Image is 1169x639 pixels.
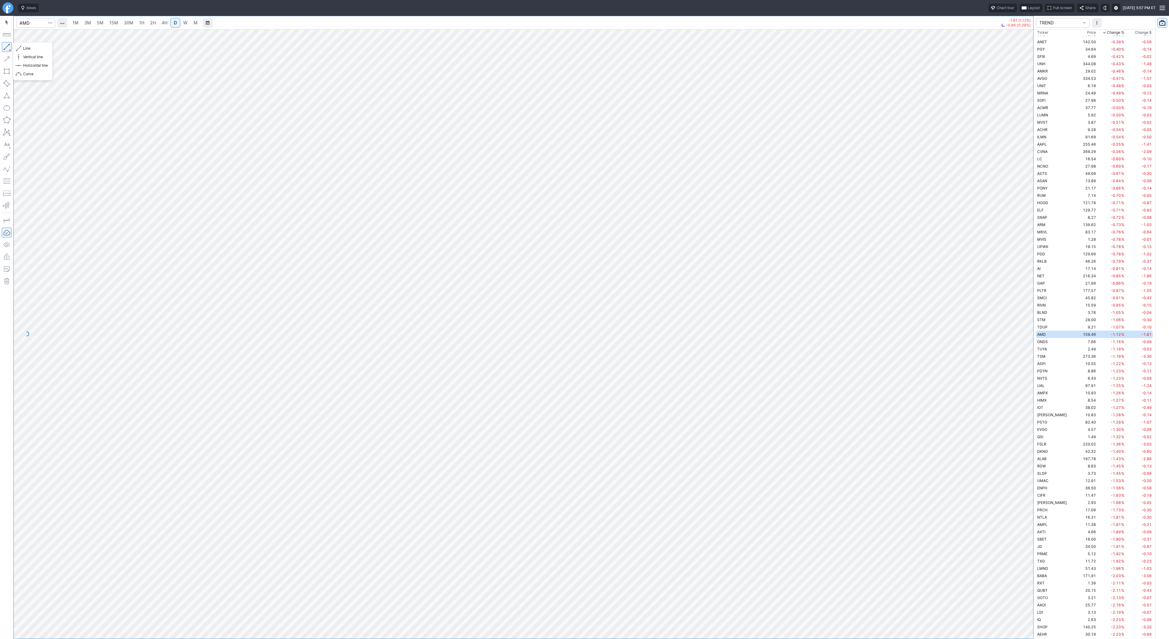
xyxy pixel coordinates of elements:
[1074,119,1097,126] td: 3.87
[2,276,12,286] button: Remove all autosaved drawings
[13,42,53,80] div: Line
[1074,148,1097,155] td: 369.29
[109,20,118,25] span: 15M
[1111,252,1121,256] span: -0.78
[1111,142,1121,147] span: -0.55
[1074,67,1097,75] td: 29.02
[1142,120,1152,125] span: -0.02
[1037,222,1045,227] span: ARM
[1074,316,1097,323] td: 28.00
[1111,303,1121,307] span: -0.95
[1037,30,1048,36] div: Ticker
[2,228,12,237] button: Drawings Autosave: On
[1142,179,1152,183] span: -0.09
[1121,120,1124,125] span: %
[1121,105,1124,110] span: %
[1142,186,1152,190] span: -0.14
[97,20,104,25] span: 5M
[46,18,54,28] button: Search
[1142,76,1152,81] span: -1.57
[1074,214,1097,221] td: 8.27
[1142,244,1152,249] span: -0.15
[1142,274,1152,278] span: -1.86
[1121,113,1124,117] span: %
[1142,47,1152,51] span: -0.14
[1037,281,1045,286] span: GAP
[1121,303,1124,307] span: %
[1074,60,1097,67] td: 344.08
[1074,206,1097,214] td: 129.77
[1111,54,1121,59] span: -0.42
[2,54,12,64] button: Arrow
[1101,4,1109,12] button: Toggle dark mode
[1037,347,1047,351] span: TUYA
[1111,310,1121,315] span: -1.05
[194,20,198,25] span: M
[1111,347,1121,351] span: -1.19
[1037,62,1045,66] span: UNH
[170,18,180,28] a: D
[1074,38,1097,45] td: 142.50
[1142,157,1152,161] span: -0.10
[1121,164,1124,169] span: %
[1006,23,1031,27] span: -0.46 (0.29%)
[1037,142,1047,147] span: AAPL
[1037,303,1046,307] span: RIVN
[1121,215,1124,220] span: %
[1111,105,1121,110] span: -0.50
[1121,157,1124,161] span: %
[139,20,144,25] span: 1H
[1111,296,1121,300] span: -0.91
[1039,20,1080,26] span: TREND
[1142,252,1152,256] span: -1.02
[1074,309,1097,316] td: 3.76
[2,103,12,113] button: Ellipse
[1111,171,1121,176] span: -0.61
[1037,361,1045,366] span: ASPI
[2,164,12,174] button: Elliott waves
[1121,76,1124,81] span: %
[2,252,12,262] button: Lock drawings
[1121,69,1124,73] span: %
[1142,127,1152,132] span: -0.05
[1121,310,1124,315] span: %
[1111,266,1121,271] span: -0.81
[1074,199,1097,206] td: 121.78
[1121,179,1124,183] span: %
[1074,97,1097,104] td: 27.98
[1121,274,1124,278] span: %
[2,79,12,88] button: Rotated rectangle
[1142,215,1152,220] span: -0.06
[124,20,133,25] span: 30M
[1087,30,1096,36] div: Price
[1121,149,1124,154] span: %
[1037,40,1047,44] span: ANET
[2,140,12,149] button: Text
[1121,127,1124,132] span: %
[1028,5,1040,11] span: Layout
[1142,193,1152,198] span: -0.05
[1037,69,1048,73] span: AMKR
[1121,98,1124,103] span: %
[1135,30,1152,36] span: Change $
[1142,98,1152,103] span: -0.14
[1037,98,1045,103] span: SOFI
[1142,62,1152,66] span: -1.48
[1037,171,1047,176] span: ASTS
[2,91,12,101] button: Triangle
[1142,237,1152,242] span: -0.01
[72,20,79,25] span: 1M
[1142,54,1152,59] span: -0.02
[1142,105,1152,110] span: -0.19
[1074,75,1097,82] td: 334.53
[1037,47,1045,51] span: PGY
[2,152,12,162] button: Brush
[1037,193,1046,198] span: RUM
[1111,120,1121,125] span: -0.51
[1074,192,1097,199] td: 7.14
[1121,40,1124,44] span: %
[2,176,12,186] button: Fibonacci retracements
[1074,236,1097,243] td: 1.28
[1074,243,1097,250] td: 19.15
[1111,98,1121,103] span: -0.50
